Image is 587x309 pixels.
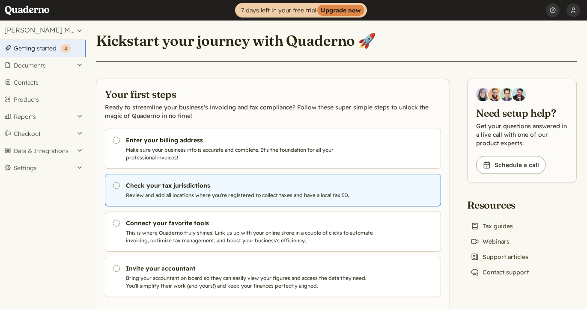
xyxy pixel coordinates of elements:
img: Jairo Fumero, Account Executive at Quaderno [488,88,502,101]
p: Get your questions answered in a live call with one of our product experts. [476,122,568,147]
p: Bring your accountant on board so they can easily view your figures and access the data they need... [126,274,376,290]
a: Contact support [467,266,532,278]
a: Invite your accountant Bring your accountant on board so they can easily view your figures and ac... [105,257,441,297]
h1: Kickstart your journey with Quaderno 🚀 [96,32,376,50]
img: Diana Carrasco, Account Executive at Quaderno [476,88,490,101]
h2: Need setup help? [476,106,568,120]
h3: Enter your billing address [126,136,376,144]
h3: Check your tax jurisdictions [126,181,376,190]
span: 4 [64,45,67,52]
h2: Your first steps [105,88,441,101]
img: Ivo Oltmans, Business Developer at Quaderno [500,88,514,101]
strong: Upgrade now [317,5,364,16]
p: This is where Quaderno truly shines! Link us up with your online store in a couple of clicks to a... [126,229,376,244]
h3: Connect your favorite tools [126,219,376,227]
img: Javier Rubio, DevRel at Quaderno [512,88,526,101]
a: Enter your billing address Make sure your business info is accurate and complete. It's the founda... [105,129,441,169]
a: 7 days left in your free trialUpgrade now [235,3,367,18]
a: Support articles [467,251,532,263]
p: Review and add all locations where you're registered to collect taxes and have a local tax ID. [126,191,376,199]
a: Connect your favorite tools This is where Quaderno truly shines! Link us up with your online stor... [105,212,441,252]
h2: Resources [467,198,532,212]
a: Check your tax jurisdictions Review and add all locations where you're registered to collect taxe... [105,174,441,206]
p: Make sure your business info is accurate and complete. It's the foundation for all your professio... [126,146,376,162]
p: Ready to streamline your business's invoicing and tax compliance? Follow these super simple steps... [105,103,441,120]
a: Webinars [467,235,513,247]
a: Schedule a call [476,156,545,174]
h3: Invite your accountant [126,264,376,273]
a: Tax guides [467,220,516,232]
